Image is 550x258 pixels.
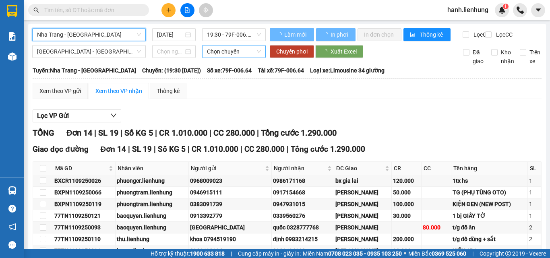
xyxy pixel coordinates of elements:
[117,223,187,232] div: baoquyen.lienhung
[44,6,139,14] input: Tìm tên, số ĐT hoặc mã đơn
[315,45,363,58] button: Xuất Excel
[54,188,114,197] div: BXPN1109250066
[335,211,390,220] div: [PERSON_NAME]
[37,45,141,58] span: Nha Trang - Châu Đốc
[257,128,259,138] span: |
[66,128,92,138] span: Đơn 14
[403,28,451,41] button: bar-chartThống kê
[166,7,172,13] span: plus
[291,144,365,154] span: Tổng cước 1.290.000
[8,223,16,231] span: notification
[529,223,540,232] div: 2
[124,128,153,138] span: Số KG 5
[410,32,417,38] span: bar-chart
[203,7,209,13] span: aim
[190,235,270,244] div: khoa 0794519190
[207,45,261,58] span: Chọn chuyến
[310,66,385,75] span: Loại xe: Limousine 34 giường
[393,176,420,185] div: 120.000
[441,5,495,15] span: hanh.lienhung
[151,249,225,258] span: Hỗ trợ kỹ thuật:
[54,246,114,255] div: 77TN1109250021
[110,112,117,119] span: down
[273,200,333,208] div: 0947931015
[209,128,211,138] span: |
[117,188,187,197] div: phuongtram.lienhung
[33,128,54,138] span: TỔNG
[158,144,186,154] span: Số KG 5
[95,87,142,95] div: Xem theo VP nhận
[422,162,451,175] th: CC
[274,164,326,173] span: Người nhận
[192,144,238,154] span: CR 1.010.000
[284,30,308,39] span: Làm mới
[529,211,540,220] div: 1
[498,48,517,66] span: Kho nhận
[54,200,114,208] div: BXPN1109250119
[451,162,528,175] th: Tên hàng
[392,162,422,175] th: CR
[517,6,524,14] img: phone-icon
[190,223,270,232] div: [GEOGRAPHIC_DATA]
[33,144,89,154] span: Giao dọc đường
[358,28,401,41] button: In đơn chọn
[7,5,17,17] img: logo-vxr
[54,176,114,185] div: BXCR1109250026
[393,211,420,220] div: 30.000
[273,223,333,232] div: quốc 0328777768
[101,144,126,154] span: Đơn 14
[199,3,213,17] button: aim
[529,235,540,244] div: 2
[33,67,136,74] b: Tuyến: Nha Trang - [GEOGRAPHIC_DATA]
[453,223,527,232] div: t/g đồ ăn
[528,162,542,175] th: SL
[270,28,314,41] button: Làm mới
[328,250,402,257] strong: 0708 023 035 - 0935 103 250
[116,162,189,175] th: Nhân viên
[273,176,333,185] div: 0986171168
[258,66,304,75] span: Tài xế: 79F-006.64
[238,249,301,258] span: Cung cấp máy in - giấy in:
[244,144,285,154] span: CC 280.000
[331,47,357,56] span: Xuất Excel
[94,128,96,138] span: |
[316,28,356,41] button: In phơi
[33,109,121,122] button: Lọc VP Gửi
[128,144,130,154] span: |
[188,144,190,154] span: |
[190,246,270,255] div: 0903620184
[453,176,527,185] div: 1tx hs
[423,223,450,232] div: 80.000
[276,32,283,37] span: loading
[470,30,491,39] span: Lọc CR
[8,241,16,249] span: message
[157,30,184,39] input: 11/09/2025
[273,188,333,197] div: 0917154668
[8,52,17,61] img: warehouse-icon
[161,3,176,17] button: plus
[54,223,114,232] div: 77TN1109250093
[335,223,390,232] div: [PERSON_NAME]
[393,200,420,208] div: 100.000
[393,246,420,255] div: 30.000
[231,249,232,258] span: |
[190,188,270,197] div: 0946915111
[53,245,116,257] td: 77TN1109250021
[273,235,333,244] div: định 0983214215
[155,128,157,138] span: |
[53,175,116,187] td: BXCR1109250026
[335,246,390,255] div: [PERSON_NAME]
[117,176,187,185] div: phuongcr.lienhung
[453,246,527,255] div: KIỆN SBS
[529,176,540,185] div: 1
[505,251,511,256] span: copyright
[287,144,289,154] span: |
[157,47,184,56] input: Chọn ngày
[117,246,187,255] div: lamnt.lienhung
[117,211,187,220] div: baoquyen.lienhung
[55,164,107,173] span: Mã GD
[335,188,390,197] div: [PERSON_NAME]
[453,211,527,220] div: 1 bị GIẤY TỜ
[432,250,466,257] strong: 0369 525 060
[159,128,207,138] span: CR 1.010.000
